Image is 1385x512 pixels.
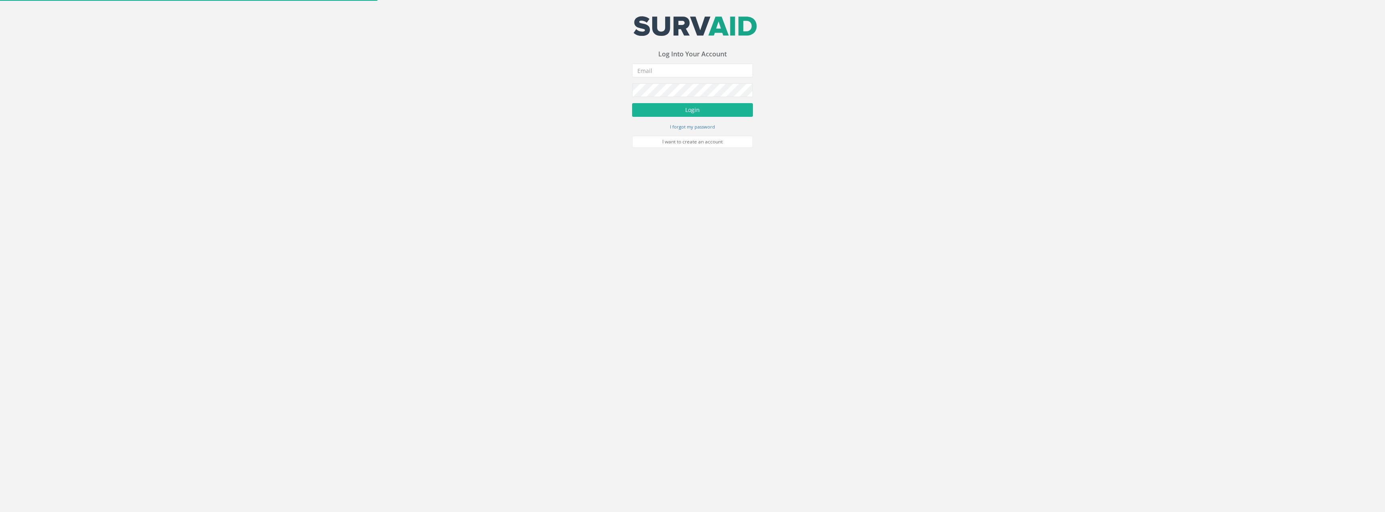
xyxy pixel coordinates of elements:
[632,64,753,77] input: Email
[632,103,753,117] button: Login
[670,123,715,130] a: I forgot my password
[670,124,715,130] small: I forgot my password
[632,136,753,148] a: I want to create an account
[632,51,753,58] h3: Log Into Your Account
